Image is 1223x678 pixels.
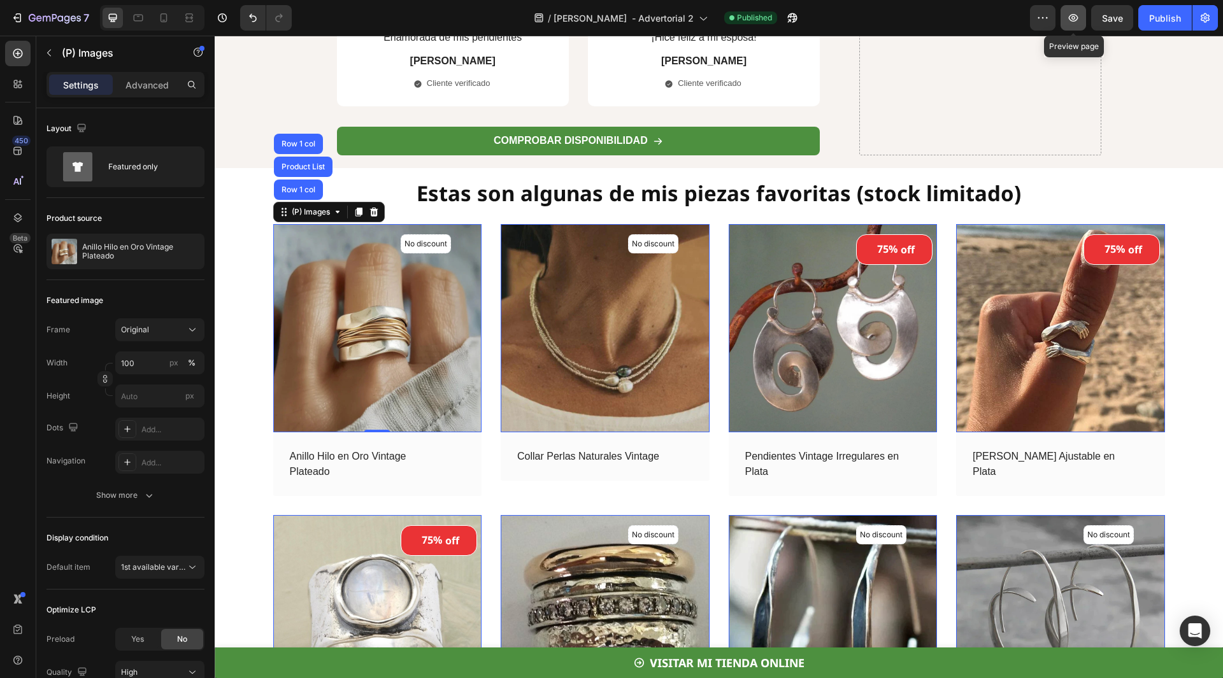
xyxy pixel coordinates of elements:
span: Original [121,324,149,335]
img: product feature img [52,239,77,264]
a: Anillo Hilo en Oro Vintage Plateado [74,412,232,445]
div: Beta [10,233,31,243]
div: 450 [12,136,31,146]
p: No discount [417,493,460,505]
div: 75% [889,204,912,222]
div: Featured only [108,152,186,181]
div: Preload [46,633,75,645]
div: off [912,204,929,223]
button: 7 [5,5,95,31]
a: Pendientes Vintage Irregulares en Plata [529,412,687,445]
button: 1st available variant [115,556,204,579]
a: Collar Perlas Naturales Vintage [301,412,459,430]
div: Row 1 col [64,150,103,158]
p: 7 [83,10,89,25]
p: Advanced [125,78,169,92]
p: Settings [63,78,99,92]
div: Dots [46,420,81,437]
button: Save [1091,5,1133,31]
div: Show more [96,489,155,502]
button: Publish [1138,5,1192,31]
p: VISITAR MI TIENDA ONLINE [435,617,590,637]
div: Default item [46,561,90,573]
div: Add... [141,457,201,469]
strong: Estas son algunas de mis piezas favoritas (stock limitado) [202,143,806,172]
a: [PERSON_NAME] Ajustable en Plata [757,412,915,445]
p: No discount [873,493,915,505]
div: off [229,495,247,514]
div: Add... [141,424,201,435]
p: Cliente verificado [212,43,276,53]
button: Original [115,318,204,341]
input: px% [115,351,204,374]
p: No discount [417,202,460,214]
a: Anillo Abrazo Ajustable en Plata [741,188,950,397]
label: Height [46,390,70,402]
span: High [121,667,138,677]
div: off [684,204,702,223]
div: Open Intercom Messenger [1180,616,1210,646]
span: Save [1102,13,1123,24]
div: % [188,357,196,369]
label: Frame [46,324,70,335]
strong: [PERSON_NAME] [447,20,532,31]
a: Pendientes Vintage Irregulares en Plata [514,188,723,397]
div: Navigation [46,455,85,467]
span: px [185,391,194,400]
span: [PERSON_NAME] - Advertorial 2 [554,11,694,25]
p: Anillo Hilo en Oro Vintage Plateado [82,243,199,260]
div: 75% [661,204,684,222]
div: Undo/Redo [240,5,292,31]
div: Display condition [46,532,108,544]
strong: [PERSON_NAME] [196,20,281,31]
p: (P) Images [62,45,170,60]
iframe: Design area [215,36,1223,678]
div: (P) Images [75,171,118,182]
a: Collar Perlas Naturales Vintage [286,188,495,397]
input: px [115,385,204,407]
div: Optimize LCP [46,604,96,616]
a: COMPROBAR DISPONIBILIDAD [122,91,606,120]
button: px [184,355,199,371]
div: Row 1 col [64,104,103,112]
button: % [166,355,182,371]
p: COMPROBAR DISPONIBILIDAD [279,99,433,112]
span: Yes [131,633,144,645]
p: Cliente verificado [463,43,527,53]
span: No [177,633,187,645]
div: Product source [46,213,102,224]
a: Anillo Hilo en Oro Vintage Plateado [59,188,268,397]
span: Published [737,12,772,24]
div: Product List [64,127,113,135]
div: Publish [1149,11,1181,25]
p: No discount [645,493,688,505]
div: px [169,357,178,369]
span: / [548,11,551,25]
div: Featured image [46,295,103,306]
label: Width [46,357,68,369]
div: 75% [206,495,229,513]
span: 1st available variant [121,562,192,572]
div: Layout [46,120,89,138]
p: No discount [190,202,232,214]
button: Show more [46,484,204,507]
